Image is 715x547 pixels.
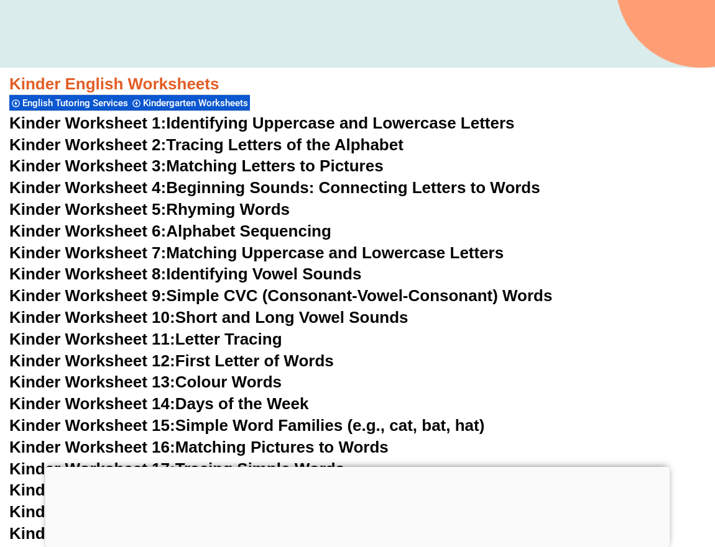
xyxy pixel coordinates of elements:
span: Kinder Worksheet 6: [9,222,166,240]
a: Kinder Worksheet 6:Alphabet Sequencing [9,222,331,240]
a: Kinder Worksheet 5:Rhyming Words [9,200,290,219]
span: Kinder Worksheet 13: [9,373,175,391]
span: Kindergarten Worksheets [143,97,252,109]
span: Kinder Worksheet 3: [9,156,166,175]
a: Kinder Worksheet 4:Beginning Sounds: Connecting Letters to Words [9,178,540,197]
h3: Kinder English Worksheets [9,74,706,95]
a: Kinder Worksheet 11:Letter Tracing [9,330,282,348]
a: Kinder Worksheet 3:Matching Letters to Pictures [9,156,384,175]
span: Kinder Worksheet 9: [9,286,166,305]
div: Kindergarten Worksheets [130,94,250,111]
a: Kinder Worksheet 8:Identifying Vowel Sounds [9,264,361,283]
span: Kinder Worksheet 20: [9,524,175,543]
a: Kinder Worksheet 20:Matching Words to Pictures [9,524,389,543]
iframe: Advertisement [45,467,670,544]
a: Kinder Worksheet 10:Short and Long Vowel Sounds [9,308,408,327]
span: Kinder Worksheet 11: [9,330,175,348]
span: Kinder Worksheet 10: [9,308,175,327]
a: Kinder Worksheet 16:Matching Pictures to Words [9,438,389,456]
a: Kinder Worksheet 18:Identifying Simple Sight Words [9,481,413,499]
span: Kinder Worksheet 2: [9,135,166,154]
span: Kinder Worksheet 8: [9,264,166,283]
a: Kinder Worksheet 15:Simple Word Families (e.g., cat, bat, hat) [9,416,484,435]
a: Kinder Worksheet 2:Tracing Letters of the Alphabet [9,135,404,154]
a: Kinder Worksheet 12:First Letter of Words [9,351,334,370]
span: Kinder Worksheet 18: [9,481,175,499]
span: Kinder Worksheet 16: [9,438,175,456]
span: English Tutoring Services [22,97,132,109]
a: Kinder Worksheet 1:Identifying Uppercase and Lowercase Letters [9,114,515,132]
a: Kinder Worksheet 14:Days of the Week [9,394,308,413]
span: Kinder Worksheet 5: [9,200,166,219]
span: Kinder Worksheet 4: [9,178,166,197]
a: Kinder Worksheet 7:Matching Uppercase and Lowercase Letters [9,243,504,262]
span: Kinder Worksheet 14: [9,394,175,413]
span: Kinder Worksheet 7: [9,243,166,262]
span: Kinder Worksheet 15: [9,416,175,435]
div: English Tutoring Services [9,94,130,111]
a: Kinder Worksheet 17:Tracing Simple Words [9,459,344,478]
span: Kinder Worksheet 17: [9,459,175,478]
a: Kinder Worksheet 9:Simple CVC (Consonant-Vowel-Consonant) Words [9,286,552,305]
span: Kinder Worksheet 19: [9,502,175,521]
span: Kinder Worksheet 12: [9,351,175,370]
span: Kinder Worksheet 1: [9,114,166,132]
a: Kinder Worksheet 13:Colour Words [9,373,282,391]
a: Kinder Worksheet 19:Writing Simple Sentences [9,502,373,521]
